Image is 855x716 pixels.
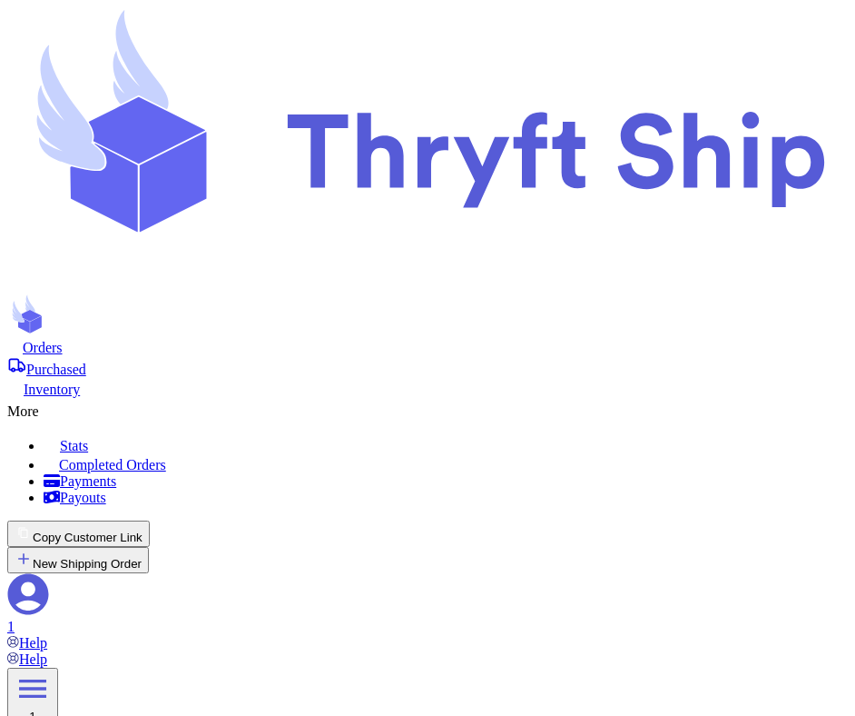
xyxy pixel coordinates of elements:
a: Stats [44,434,848,454]
a: Completed Orders [44,454,848,473]
a: Payments [44,473,848,490]
span: Orders [23,340,63,355]
button: Copy Customer Link [7,521,150,547]
button: New Shipping Order [7,547,149,573]
a: Help [7,651,47,667]
span: Help [19,635,47,651]
span: Purchased [26,362,86,377]
a: Help [7,635,47,651]
a: 1 [7,573,848,635]
a: Payouts [44,490,848,506]
span: Payouts [60,490,106,505]
a: Orders [7,338,848,356]
div: More [7,398,848,420]
span: Help [19,651,47,667]
a: Inventory [7,378,848,398]
span: Inventory [24,382,80,397]
span: Completed Orders [59,457,166,472]
div: 1 [7,619,848,635]
span: Payments [60,473,116,489]
span: Stats [60,438,88,453]
a: Purchased [7,356,848,378]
